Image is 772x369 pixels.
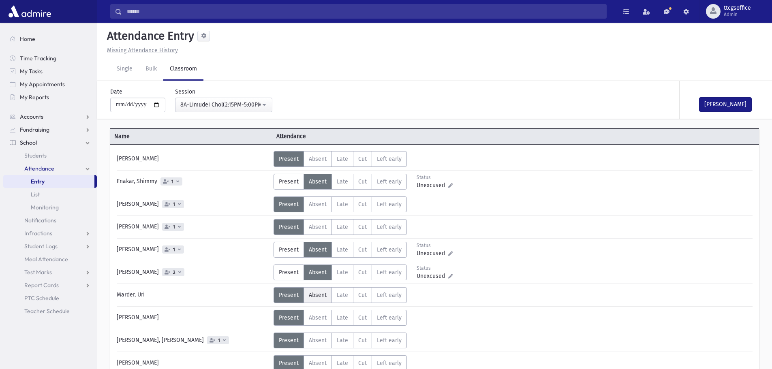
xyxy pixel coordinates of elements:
span: Late [337,337,348,344]
span: Report Cards [24,282,59,289]
span: List [31,191,40,198]
div: AttTypes [274,333,407,348]
span: Attendance [24,165,54,172]
span: 1 [216,338,222,343]
a: Bulk [139,58,163,81]
a: Meal Attendance [3,253,97,266]
span: Present [279,292,299,299]
label: Session [175,87,195,96]
span: Left early [377,201,402,208]
span: Present [279,360,299,367]
span: Unexcused [417,272,448,280]
span: 1 [171,202,177,207]
span: Cut [358,178,367,185]
span: Cut [358,360,367,367]
span: Cut [358,156,367,162]
span: Absent [309,292,327,299]
span: Left early [377,246,402,253]
span: Absent [309,178,327,185]
span: School [20,139,37,146]
a: Entry [3,175,94,188]
div: Enakar, Shimmy [113,174,274,190]
span: Left early [377,156,402,162]
span: Left early [377,360,402,367]
div: [PERSON_NAME] [113,264,274,280]
a: Fundraising [3,123,97,136]
span: Present [279,201,299,208]
a: Test Marks [3,266,97,279]
span: Absent [309,269,327,276]
button: 8A-Limudei Chol(2:15PM-5:00PM) [175,98,272,112]
span: Accounts [20,113,43,120]
a: Single [110,58,139,81]
span: Cut [358,292,367,299]
span: Cut [358,201,367,208]
a: My Reports [3,91,97,104]
div: AttTypes [274,219,407,235]
span: 1 [171,224,177,230]
span: My Reports [20,94,49,101]
span: Meal Attendance [24,256,68,263]
div: [PERSON_NAME] [113,151,274,167]
span: Absent [309,337,327,344]
div: [PERSON_NAME] [113,196,274,212]
div: [PERSON_NAME] [113,219,274,235]
span: 1 [170,179,175,184]
div: [PERSON_NAME] [113,242,274,258]
span: Left early [377,269,402,276]
a: Teacher Schedule [3,305,97,318]
span: Late [337,246,348,253]
span: 1 [171,247,177,252]
span: Late [337,314,348,321]
a: List [3,188,97,201]
span: Unexcused [417,249,448,258]
span: Cut [358,314,367,321]
u: Missing Attendance History [107,47,178,54]
a: Infractions [3,227,97,240]
label: Date [110,87,122,96]
div: Status [417,174,453,181]
a: Home [3,32,97,45]
span: Left early [377,337,402,344]
span: Absent [309,314,327,321]
a: Time Tracking [3,52,97,65]
a: Classroom [163,58,203,81]
span: Present [279,224,299,230]
span: Entry [31,178,45,185]
div: AttTypes [274,242,407,258]
div: Status [417,264,453,272]
span: Absent [309,246,327,253]
span: Unexcused [417,181,448,190]
a: PTC Schedule [3,292,97,305]
span: Left early [377,178,402,185]
div: 8A-Limudei Chol(2:15PM-5:00PM) [180,100,261,109]
span: Fundraising [20,126,49,133]
span: Cut [358,224,367,230]
span: Late [337,178,348,185]
span: Present [279,314,299,321]
span: Cut [358,246,367,253]
span: Late [337,360,348,367]
span: Notifications [24,217,56,224]
a: Attendance [3,162,97,175]
img: AdmirePro [6,3,53,19]
span: Student Logs [24,243,58,250]
a: Accounts [3,110,97,123]
a: Students [3,149,97,162]
div: AttTypes [274,264,407,280]
a: Missing Attendance History [104,47,178,54]
span: Infractions [24,230,52,237]
span: Absent [309,360,327,367]
button: [PERSON_NAME] [699,97,752,112]
span: Late [337,201,348,208]
h5: Attendance Entry [104,29,194,43]
span: Absent [309,224,327,230]
div: AttTypes [274,151,407,167]
span: 2 [171,270,177,275]
span: Students [24,152,47,159]
a: Monitoring [3,201,97,214]
div: Marder, Uri [113,287,274,303]
span: Left early [377,292,402,299]
span: Admin [724,11,751,18]
a: School [3,136,97,149]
